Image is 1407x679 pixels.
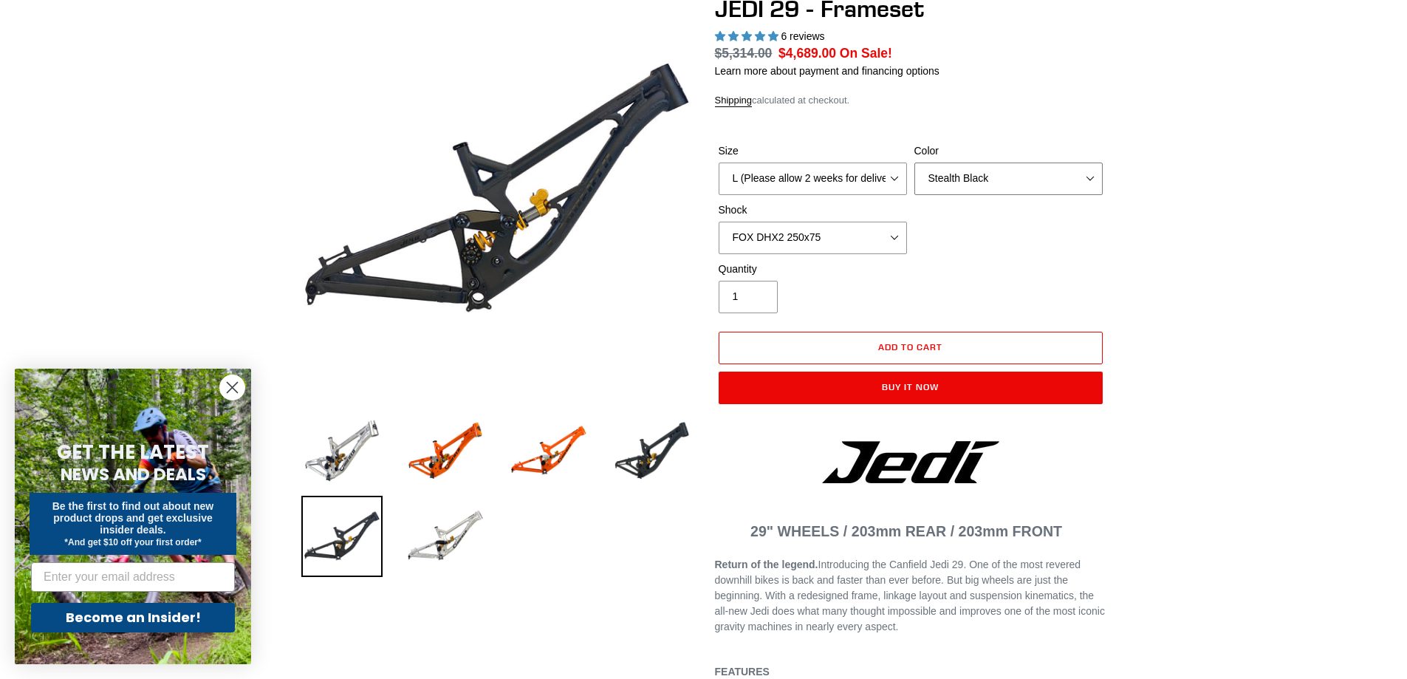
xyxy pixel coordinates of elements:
[57,439,209,465] span: GET THE LATEST
[508,410,589,491] img: Load image into Gallery viewer, JEDI 29 - Frameset
[715,559,1105,632] span: Introducing the Canfield Jedi 29. One of the most revered downhill bikes is back and faster than ...
[914,143,1103,159] label: Color
[719,372,1103,404] button: Buy it now
[719,143,907,159] label: Size
[840,44,892,63] span: On Sale!
[715,46,773,61] s: $5,314.00
[61,463,206,486] span: NEWS AND DEALS
[778,46,836,61] span: $4,689.00
[301,496,383,577] img: Load image into Gallery viewer, JEDI 29 - Frameset
[612,410,693,491] img: Load image into Gallery viewer, JEDI 29 - Frameset
[301,410,383,491] img: Load image into Gallery viewer, JEDI 29 - Frameset
[715,93,1106,108] div: calculated at checkout.
[31,603,235,632] button: Become an Insider!
[878,341,942,352] span: Add to cart
[219,375,245,400] button: Close dialog
[715,65,939,77] a: Learn more about payment and financing options
[750,523,1062,539] span: 29" WHEELS / 203mm REAR / 203mm FRONT
[31,562,235,592] input: Enter your email address
[52,500,214,536] span: Be the first to find out about new product drops and get exclusive insider deals.
[64,537,201,547] span: *And get $10 off your first order*
[715,559,818,570] b: Return of the legend.
[405,410,486,491] img: Load image into Gallery viewer, JEDI 29 - Frameset
[719,202,907,218] label: Shock
[405,496,486,577] img: Load image into Gallery viewer, JEDI 29 - Frameset
[715,95,753,107] a: Shipping
[715,666,770,678] b: FEATURES
[719,332,1103,364] button: Add to cart
[781,30,824,42] span: 6 reviews
[715,30,781,42] span: 5.00 stars
[719,262,907,277] label: Quantity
